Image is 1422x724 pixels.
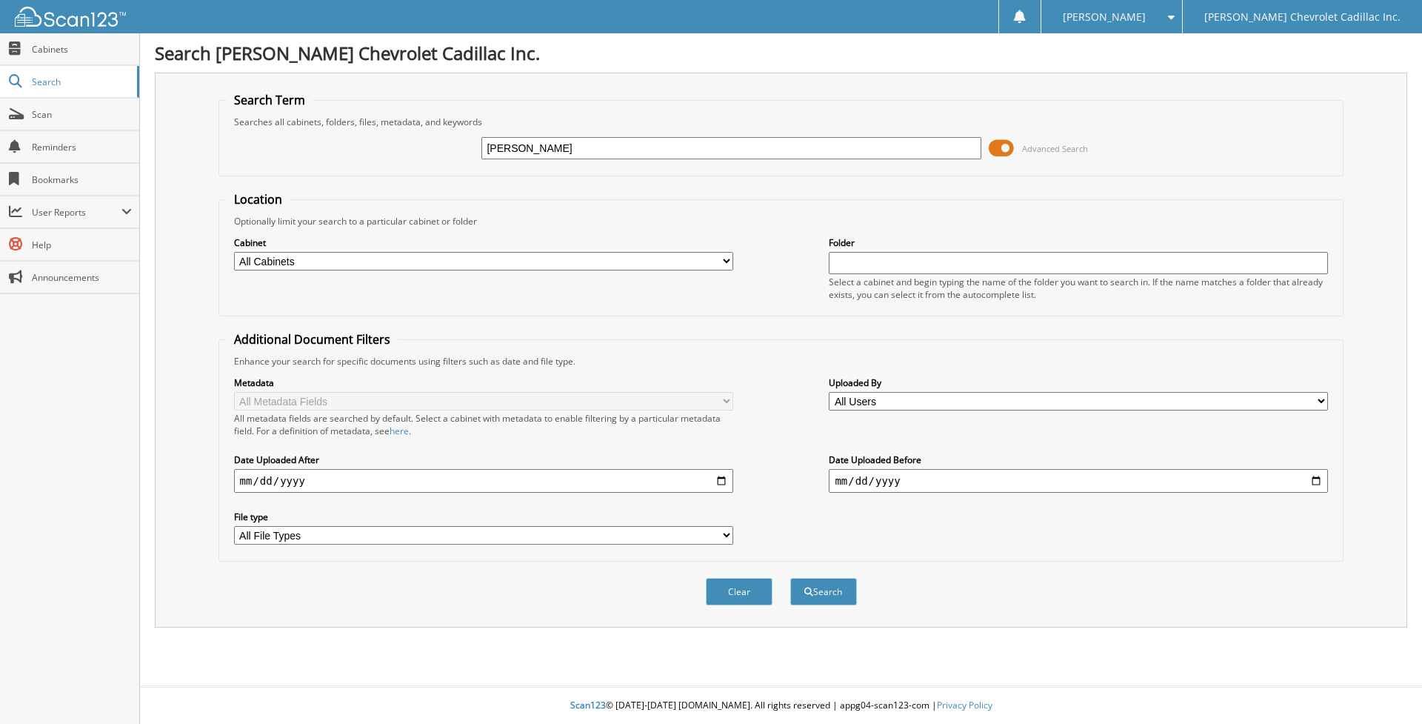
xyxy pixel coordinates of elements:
[32,43,132,56] span: Cabinets
[227,331,398,348] legend: Additional Document Filters
[32,239,132,251] span: Help
[140,688,1422,724] div: © [DATE]-[DATE] [DOMAIN_NAME]. All rights reserved | appg04-scan123-com |
[32,141,132,153] span: Reminders
[234,236,733,249] label: Cabinet
[227,116,1336,128] div: Searches all cabinets, folders, files, metadata, and keywords
[227,92,313,108] legend: Search Term
[829,236,1328,249] label: Folder
[1204,13,1401,21] span: [PERSON_NAME] Chevrolet Cadillac Inc.
[234,412,733,437] div: All metadata fields are searched by default. Select a cabinet with metadata to enable filtering b...
[570,699,606,711] span: Scan123
[829,376,1328,389] label: Uploaded By
[32,271,132,284] span: Announcements
[234,376,733,389] label: Metadata
[32,173,132,186] span: Bookmarks
[234,454,733,466] label: Date Uploaded After
[155,41,1407,65] h1: Search [PERSON_NAME] Chevrolet Cadillac Inc.
[1063,13,1146,21] span: [PERSON_NAME]
[790,578,857,605] button: Search
[32,76,130,88] span: Search
[234,511,733,523] label: File type
[937,699,992,711] a: Privacy Policy
[1022,143,1088,154] span: Advanced Search
[32,108,132,121] span: Scan
[706,578,772,605] button: Clear
[227,215,1336,228] div: Optionally limit your search to a particular cabinet or folder
[227,191,290,207] legend: Location
[390,425,409,437] a: here
[227,355,1336,368] div: Enhance your search for specific documents using filters such as date and file type.
[1348,653,1422,724] iframe: Chat Widget
[829,276,1328,301] div: Select a cabinet and begin typing the name of the folder you want to search in. If the name match...
[829,454,1328,466] label: Date Uploaded Before
[32,206,121,219] span: User Reports
[234,469,733,493] input: start
[829,469,1328,493] input: end
[15,7,126,27] img: scan123-logo-white.svg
